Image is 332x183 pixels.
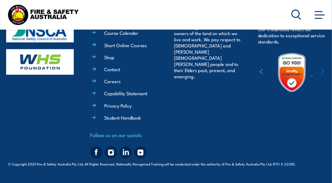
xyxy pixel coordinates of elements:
[90,131,158,140] h4: Follow us on our socials
[272,53,312,93] img: Untitled design (19)
[104,90,147,97] a: Capability Statement
[160,162,324,173] span: Site:
[174,18,242,79] p: Fire & Safety Australia acknowledge the traditional owners of the land on which we live and work....
[104,66,120,72] a: Contact
[160,161,324,173] a: KND Digital
[104,54,114,60] a: Shop
[258,26,326,45] p: Our credentials reflect our dedication to exceptional service standards.
[104,42,147,48] a: Short Online Courses
[104,30,138,36] a: Course Calendar
[104,115,141,121] a: Student Handbook
[6,49,74,75] img: whs-logo-footer
[6,17,74,43] img: nsca-logo-footer
[104,103,132,109] a: Privacy Policy
[6,161,326,173] span: © Copyright 2025 Fire & Safety Australia Pty Ltd, All Rights Reserved. Nationally Recognised Trai...
[104,78,121,85] a: Careers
